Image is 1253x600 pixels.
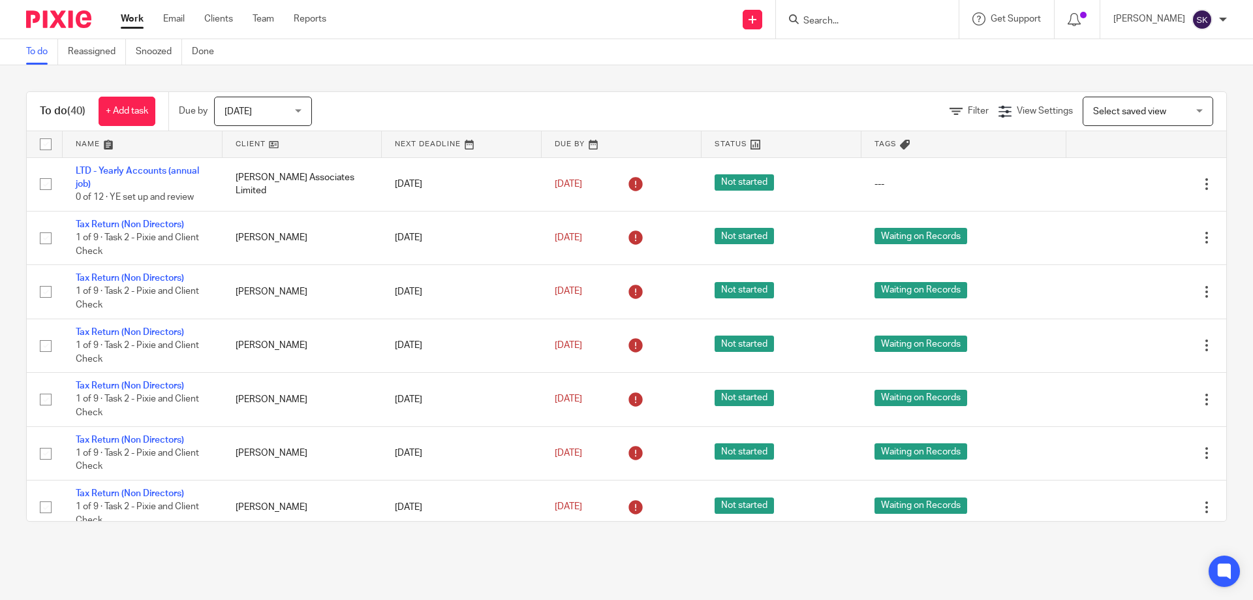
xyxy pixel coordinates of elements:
[121,12,144,25] a: Work
[179,104,208,118] p: Due by
[76,274,184,283] a: Tax Return (Non Directors)
[67,106,85,116] span: (40)
[715,390,774,406] span: Not started
[76,381,184,390] a: Tax Return (Non Directors)
[76,395,199,418] span: 1 of 9 · Task 2 - Pixie and Client Check
[382,265,542,319] td: [DATE]
[223,157,382,211] td: [PERSON_NAME] Associates Limited
[136,39,182,65] a: Snoozed
[163,12,185,25] a: Email
[76,489,184,498] a: Tax Return (Non Directors)
[991,14,1041,24] span: Get Support
[223,481,382,534] td: [PERSON_NAME]
[224,107,252,116] span: [DATE]
[192,39,224,65] a: Done
[555,180,582,189] span: [DATE]
[1093,107,1166,116] span: Select saved view
[1113,12,1185,25] p: [PERSON_NAME]
[874,390,967,406] span: Waiting on Records
[715,336,774,352] span: Not started
[874,443,967,460] span: Waiting on Records
[715,228,774,244] span: Not started
[382,319,542,372] td: [DATE]
[555,287,582,296] span: [DATE]
[382,481,542,534] td: [DATE]
[555,503,582,512] span: [DATE]
[294,12,326,25] a: Reports
[223,373,382,426] td: [PERSON_NAME]
[715,443,774,460] span: Not started
[555,341,582,350] span: [DATE]
[715,497,774,514] span: Not started
[874,228,967,244] span: Waiting on Records
[382,373,542,426] td: [DATE]
[223,426,382,480] td: [PERSON_NAME]
[382,426,542,480] td: [DATE]
[26,39,58,65] a: To do
[204,12,233,25] a: Clients
[555,449,582,458] span: [DATE]
[223,319,382,372] td: [PERSON_NAME]
[223,265,382,319] td: [PERSON_NAME]
[874,178,1054,191] div: ---
[68,39,126,65] a: Reassigned
[555,395,582,404] span: [DATE]
[874,140,897,148] span: Tags
[76,449,199,471] span: 1 of 9 · Task 2 - Pixie and Client Check
[76,193,194,202] span: 0 of 12 · YE set up and review
[40,104,85,118] h1: To do
[874,336,967,352] span: Waiting on Records
[382,157,542,211] td: [DATE]
[874,282,967,298] span: Waiting on Records
[26,10,91,28] img: Pixie
[715,282,774,298] span: Not started
[1192,9,1213,30] img: svg%3E
[76,341,199,364] span: 1 of 9 · Task 2 - Pixie and Client Check
[76,435,184,445] a: Tax Return (Non Directors)
[1017,106,1073,116] span: View Settings
[968,106,989,116] span: Filter
[76,503,199,526] span: 1 of 9 · Task 2 - Pixie and Client Check
[223,211,382,264] td: [PERSON_NAME]
[715,174,774,191] span: Not started
[802,16,920,27] input: Search
[76,166,199,189] a: LTD - Yearly Accounts (annual job)
[76,233,199,256] span: 1 of 9 · Task 2 - Pixie and Client Check
[253,12,274,25] a: Team
[382,211,542,264] td: [DATE]
[99,97,155,126] a: + Add task
[874,497,967,514] span: Waiting on Records
[76,287,199,310] span: 1 of 9 · Task 2 - Pixie and Client Check
[555,233,582,242] span: [DATE]
[76,328,184,337] a: Tax Return (Non Directors)
[76,220,184,229] a: Tax Return (Non Directors)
